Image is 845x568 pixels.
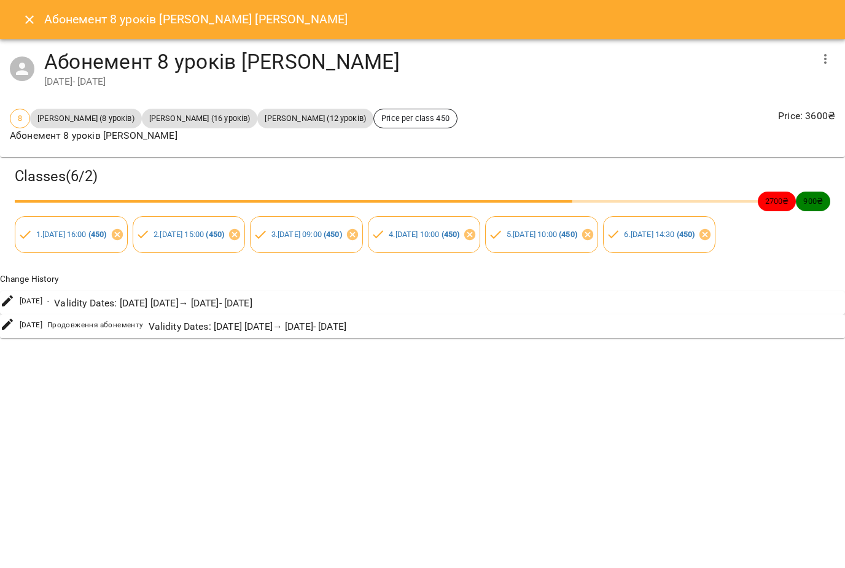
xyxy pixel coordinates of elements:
[271,230,342,239] a: 3.[DATE] 09:00 (450)
[257,112,373,124] span: [PERSON_NAME] (12 уроків)
[10,128,458,143] p: Абонемент 8 уроків [PERSON_NAME]
[15,216,128,253] div: 1.[DATE] 16:00 (450)
[442,230,460,239] b: ( 450 )
[15,167,830,186] h3: Classes ( 6 / 2 )
[485,216,598,253] div: 5.[DATE] 10:00 (450)
[15,5,44,34] button: Close
[758,195,796,207] span: 2700 ₴
[507,230,577,239] a: 5.[DATE] 10:00 (450)
[154,230,224,239] a: 2.[DATE] 15:00 (450)
[20,319,42,332] span: [DATE]
[44,49,811,74] h4: Абонемент 8 уроків [PERSON_NAME]
[603,216,716,253] div: 6.[DATE] 14:30 (450)
[36,230,107,239] a: 1.[DATE] 16:00 (450)
[206,230,224,239] b: ( 450 )
[146,317,349,337] div: Validity Dates : [DATE] [DATE] → [DATE] - [DATE]
[324,230,342,239] b: ( 450 )
[44,10,348,29] h6: Абонемент 8 уроків [PERSON_NAME] [PERSON_NAME]
[30,112,142,124] span: [PERSON_NAME] (8 уроків)
[624,230,695,239] a: 6.[DATE] 14:30 (450)
[88,230,107,239] b: ( 450 )
[374,112,457,124] span: Price per class 450
[778,109,835,123] p: Price : 3600 ₴
[368,216,481,253] div: 4.[DATE] 10:00 (450)
[142,112,258,124] span: [PERSON_NAME] (16 уроків)
[47,295,49,308] span: -
[389,230,459,239] a: 4.[DATE] 10:00 (450)
[47,319,144,332] span: Продовження абонементу
[133,216,246,253] div: 2.[DATE] 15:00 (450)
[559,230,577,239] b: ( 450 )
[677,230,695,239] b: ( 450 )
[250,216,363,253] div: 3.[DATE] 09:00 (450)
[796,195,830,207] span: 900 ₴
[52,294,254,313] div: Validity Dates : [DATE] [DATE] → [DATE] - [DATE]
[20,295,42,308] span: [DATE]
[10,112,29,124] span: 8
[44,74,811,89] div: [DATE] - [DATE]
